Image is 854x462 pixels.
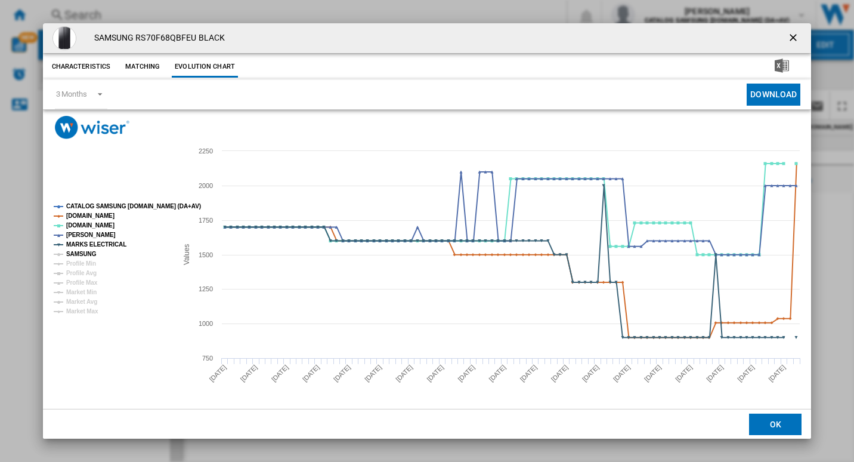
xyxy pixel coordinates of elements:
tspan: CATALOG SAMSUNG [DOMAIN_NAME] (DA+AV) [66,203,201,210]
tspan: [DATE] [363,364,383,383]
img: excel-24x24.png [775,58,789,73]
button: Evolution chart [172,56,238,78]
tspan: [DOMAIN_NAME] [66,212,115,219]
tspan: [DATE] [208,364,227,383]
tspan: Profile Avg [66,270,97,276]
tspan: Market Max [66,308,98,315]
tspan: [DATE] [674,364,694,383]
tspan: [DATE] [736,364,756,383]
button: Download [747,84,800,106]
ng-md-icon: getI18NText('BUTTONS.CLOSE_DIALOG') [787,32,802,46]
img: logo_wiser_300x94.png [55,116,129,139]
button: Characteristics [49,56,114,78]
tspan: 750 [202,355,213,362]
tspan: SAMSUNG [66,251,97,257]
tspan: 1750 [199,217,213,224]
tspan: Market Min [66,289,97,295]
tspan: Values [182,244,191,265]
tspan: [DATE] [487,364,507,383]
tspan: [DATE] [394,364,414,383]
tspan: [DATE] [425,364,445,383]
tspan: 2250 [199,147,213,155]
tspan: [DATE] [705,364,725,383]
img: RS70F68QBFEU.jpg [52,26,76,50]
tspan: 2000 [199,182,213,189]
tspan: [DOMAIN_NAME] [66,222,115,229]
md-dialog: Product popup [43,23,812,439]
tspan: 1250 [199,285,213,292]
button: Matching [116,56,169,78]
tspan: [DATE] [456,364,476,383]
tspan: [DATE] [580,364,600,383]
tspan: 1000 [199,320,213,327]
tspan: [DATE] [301,364,321,383]
tspan: [DATE] [612,364,632,383]
tspan: [DATE] [518,364,538,383]
tspan: [DATE] [239,364,258,383]
tspan: Profile Min [66,260,96,267]
tspan: [DATE] [549,364,569,383]
tspan: [DATE] [643,364,663,383]
button: getI18NText('BUTTONS.CLOSE_DIALOG') [782,26,806,50]
tspan: [DATE] [332,364,352,383]
tspan: [DATE] [270,364,289,383]
div: 3 Months [56,90,87,98]
tspan: [DATE] [767,364,787,383]
tspan: Profile Max [66,279,98,286]
tspan: Market Avg [66,298,97,305]
button: Download in Excel [756,56,808,78]
button: OK [749,414,802,435]
tspan: MARKS ELECTRICAL [66,241,126,248]
tspan: [PERSON_NAME] [66,232,116,238]
h4: SAMSUNG RS70F68QBFEU BLACK [88,32,225,44]
tspan: 1500 [199,251,213,258]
